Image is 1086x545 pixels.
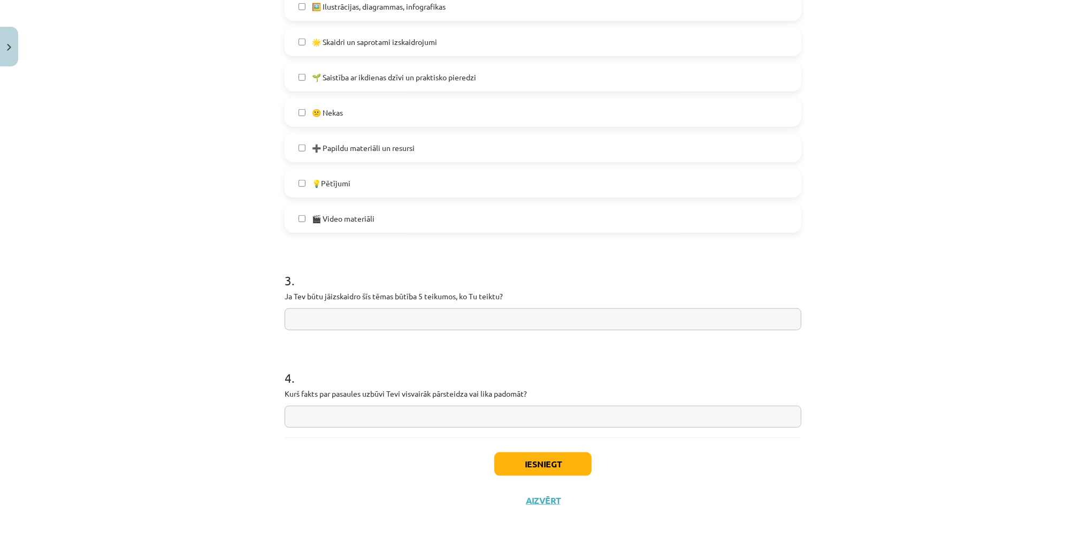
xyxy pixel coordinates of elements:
[285,291,801,302] p: Ja Tev būtu jāizskaidro šīs tēmas būtība 5 teikumos, ko Tu teiktu?
[7,44,11,51] img: icon-close-lesson-0947bae3869378f0d4975bcd49f059093ad1ed9edebbc8119c70593378902aed.svg
[285,352,801,385] h1: 4 .
[299,74,305,81] input: 🌱 Saistība ar ikdienas dzīvi un praktisko pieredzi
[312,178,350,189] span: 💡Pētījumi
[312,142,415,154] span: ➕ Papildu materiāli un resursi
[299,109,305,116] input: 😕 Nekas
[312,1,446,12] span: 🖼️ Ilustrācijas, diagrammas, infografikas
[285,254,801,287] h1: 3 .
[494,452,592,476] button: Iesniegt
[299,39,305,46] input: 🌟 Skaidri un saprotami izskaidrojumi
[312,36,437,48] span: 🌟 Skaidri un saprotami izskaidrojumi
[299,145,305,152] input: ➕ Papildu materiāli un resursi
[312,107,343,118] span: 😕 Nekas
[299,215,305,222] input: 🎬 Video materiāli
[312,72,476,83] span: 🌱 Saistība ar ikdienas dzīvi un praktisko pieredzi
[299,180,305,187] input: 💡Pētījumi
[523,495,563,506] button: Aizvērt
[299,3,305,10] input: 🖼️ Ilustrācijas, diagrammas, infografikas
[312,213,374,224] span: 🎬 Video materiāli
[285,388,801,399] p: Kurš fakts par pasaules uzbūvi Tevi visvairāk pārsteidza vai lika padomāt?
